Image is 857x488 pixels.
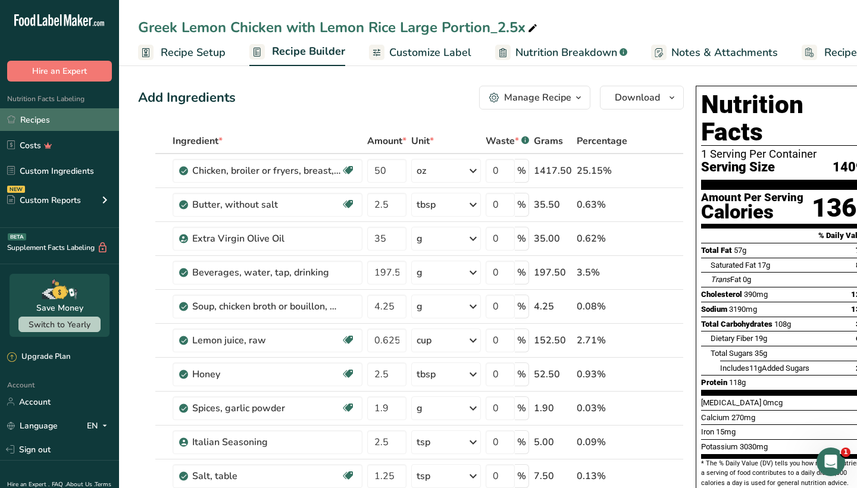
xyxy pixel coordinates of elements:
[192,333,341,348] div: Lemon juice, raw
[701,320,772,329] span: Total Carbohydrates
[504,90,571,105] div: Manage Recipe
[411,134,434,148] span: Unit
[417,164,426,178] div: oz
[731,413,755,422] span: 270mg
[138,88,236,108] div: Add Ingredients
[534,401,572,415] div: 1.90
[486,134,529,148] div: Waste
[495,39,627,66] a: Nutrition Breakdown
[534,367,572,381] div: 52.50
[701,204,803,221] div: Calories
[192,469,341,483] div: Salt, table
[577,232,627,246] div: 0.62%
[417,469,430,483] div: tsp
[755,334,767,343] span: 19g
[7,351,70,363] div: Upgrade Plan
[192,265,341,280] div: Beverages, water, tap, drinking
[138,39,226,66] a: Recipe Setup
[729,305,757,314] span: 3190mg
[417,401,423,415] div: g
[534,164,572,178] div: 1417.50
[515,45,617,61] span: Nutrition Breakdown
[774,320,791,329] span: 108g
[577,164,627,178] div: 25.15%
[192,232,341,246] div: Extra Virgin Olive Oil
[417,198,436,212] div: tbsp
[577,299,627,314] div: 0.08%
[192,299,341,314] div: Soup, chicken broth or bouillon, dry
[7,61,112,82] button: Hire an Expert
[534,232,572,246] div: 35.00
[36,302,83,314] div: Save Money
[701,398,761,407] span: [MEDICAL_DATA]
[389,45,471,61] span: Customize Label
[479,86,590,110] button: Manage Recipe
[711,261,756,270] span: Saturated Fat
[192,435,341,449] div: Italian Seasoning
[615,90,660,105] span: Download
[651,39,778,66] a: Notes & Attachments
[763,398,783,407] span: 0mcg
[272,43,345,60] span: Recipe Builder
[720,364,809,373] span: Includes Added Sugars
[701,290,742,299] span: Cholesterol
[161,45,226,61] span: Recipe Setup
[758,261,770,270] span: 17g
[367,134,406,148] span: Amount
[417,299,423,314] div: g
[7,194,81,207] div: Custom Reports
[29,319,90,330] span: Switch to Yearly
[7,415,58,436] a: Language
[417,265,423,280] div: g
[744,290,768,299] span: 390mg
[417,333,431,348] div: cup
[749,364,762,373] span: 11g
[711,275,730,284] i: Trans
[417,232,423,246] div: g
[711,349,753,358] span: Total Sugars
[817,448,845,476] iframe: Intercom live chat
[173,134,223,148] span: Ingredient
[711,275,741,284] span: Fat
[87,418,112,433] div: EN
[534,134,563,148] span: Grams
[369,39,471,66] a: Customize Label
[701,427,714,436] span: Iron
[249,38,345,67] a: Recipe Builder
[8,233,26,240] div: BETA
[192,164,341,178] div: Chicken, broiler or fryers, breast, skinless, boneless, meat only, with added solution, cooked, b...
[577,367,627,381] div: 0.93%
[577,469,627,483] div: 0.13%
[577,435,627,449] div: 0.09%
[192,401,341,415] div: Spices, garlic powder
[701,192,803,204] div: Amount Per Serving
[701,246,732,255] span: Total Fat
[755,349,767,358] span: 35g
[138,17,540,38] div: Greek Lemon Chicken with Lemon Rice Large Portion_2.5x
[701,305,727,314] span: Sodium
[734,246,746,255] span: 57g
[7,186,25,193] div: NEW
[711,334,753,343] span: Dietary Fiber
[577,265,627,280] div: 3.5%
[534,265,572,280] div: 197.50
[577,333,627,348] div: 2.71%
[841,448,850,457] span: 1
[743,275,751,284] span: 0g
[671,45,778,61] span: Notes & Attachments
[577,134,627,148] span: Percentage
[740,442,768,451] span: 3030mg
[600,86,684,110] button: Download
[534,435,572,449] div: 5.00
[534,469,572,483] div: 7.50
[417,435,430,449] div: tsp
[701,160,775,175] span: Serving Size
[716,427,736,436] span: 15mg
[701,378,727,387] span: Protein
[701,442,738,451] span: Potassium
[577,198,627,212] div: 0.63%
[417,367,436,381] div: tbsp
[534,333,572,348] div: 152.50
[18,317,101,332] button: Switch to Yearly
[577,401,627,415] div: 0.03%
